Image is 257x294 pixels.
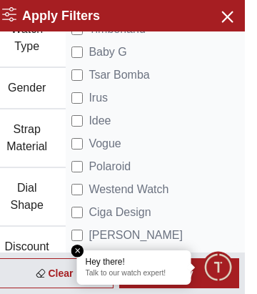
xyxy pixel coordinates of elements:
input: Idee [84,115,95,127]
p: Talk to our watch expert! [98,269,195,279]
input: Baby G [84,46,95,58]
input: Ciga Design [84,207,95,218]
div: Chat Widget [215,252,246,283]
span: Ciga Design [101,204,163,221]
input: Tsar Bomba [84,69,95,81]
span: Polaroid [101,158,143,175]
em: Close tooltip [84,245,96,258]
div: Clear [6,258,126,288]
span: Baby G [101,44,138,61]
span: Idee [101,112,123,129]
div: Hey there! [98,256,195,268]
input: Irus [84,92,95,104]
span: Westend Watch [101,181,181,198]
span: Tsar Bomba [101,67,161,84]
input: Polaroid [84,161,95,172]
span: [PERSON_NAME] [101,227,195,244]
input: [PERSON_NAME] [84,230,95,241]
input: Vogue [84,138,95,150]
span: Vogue [101,135,133,152]
input: Westend Watch [84,184,95,195]
h2: Apply Filters [14,6,112,26]
span: Irus [101,89,120,107]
